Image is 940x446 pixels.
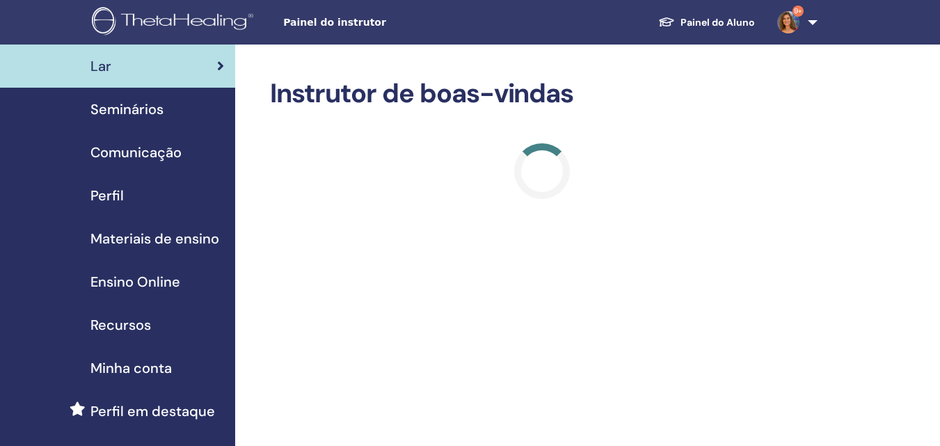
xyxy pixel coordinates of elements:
img: graduation-cap-white.svg [658,16,675,28]
span: Perfil [90,185,124,206]
span: Seminários [90,99,164,120]
span: Lar [90,56,111,77]
span: Recursos [90,314,151,335]
img: logo.png [92,7,258,38]
img: default.jpg [777,11,799,33]
span: Ensino Online [90,271,180,292]
span: Comunicação [90,142,182,163]
h2: Instrutor de boas-vindas [270,78,815,110]
a: Painel do Aluno [647,10,766,35]
span: 9+ [792,6,804,17]
span: Perfil em destaque [90,401,215,422]
span: Painel do instrutor [283,15,492,30]
span: Minha conta [90,358,172,379]
span: Materiais de ensino [90,228,219,249]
